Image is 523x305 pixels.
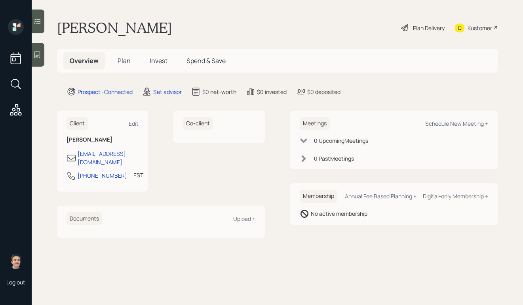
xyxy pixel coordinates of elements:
div: Upload + [233,215,255,223]
img: robby-grisanti-headshot.png [8,253,24,269]
div: Edit [129,120,139,127]
div: $0 invested [257,88,287,96]
h6: [PERSON_NAME] [67,136,139,143]
h6: Documents [67,212,102,225]
div: Kustomer [468,24,492,32]
div: No active membership [311,209,367,218]
div: [PHONE_NUMBER] [78,171,127,180]
div: 0 Upcoming Meeting s [314,136,368,145]
div: Annual Fee Based Planning + [345,192,416,200]
div: Schedule New Meeting + [425,120,488,127]
span: Plan [118,56,131,65]
div: [EMAIL_ADDRESS][DOMAIN_NAME] [78,150,139,166]
h6: Meetings [300,117,330,130]
div: Prospect · Connected [78,88,133,96]
span: Spend & Save [186,56,226,65]
div: $0 net-worth [202,88,236,96]
div: Log out [6,278,25,286]
span: Overview [70,56,99,65]
div: Plan Delivery [413,24,445,32]
div: Digital-only Membership + [423,192,488,200]
div: 0 Past Meeting s [314,154,354,163]
h1: [PERSON_NAME] [57,19,172,36]
h6: Membership [300,190,337,203]
div: $0 deposited [307,88,340,96]
div: EST [133,171,143,179]
div: Set advisor [153,88,182,96]
h6: Co-client [183,117,213,130]
span: Invest [150,56,167,65]
h6: Client [67,117,88,130]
